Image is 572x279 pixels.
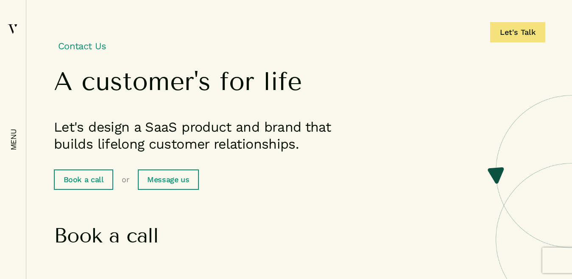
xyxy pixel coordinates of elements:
span: life [263,70,302,93]
h2: Book a call [54,224,544,248]
span: for [220,70,254,93]
a: Message us [138,169,199,190]
a: Book a call [54,169,113,190]
span: customer's [81,70,211,93]
span: or [122,175,129,185]
em: menu [9,129,18,150]
h1: Contact Us [54,36,544,61]
a: Let's Talk [490,22,545,42]
p: Let's design a SaaS product and brand that builds lifelong customer relationships. [54,118,342,152]
span: A [54,70,73,93]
